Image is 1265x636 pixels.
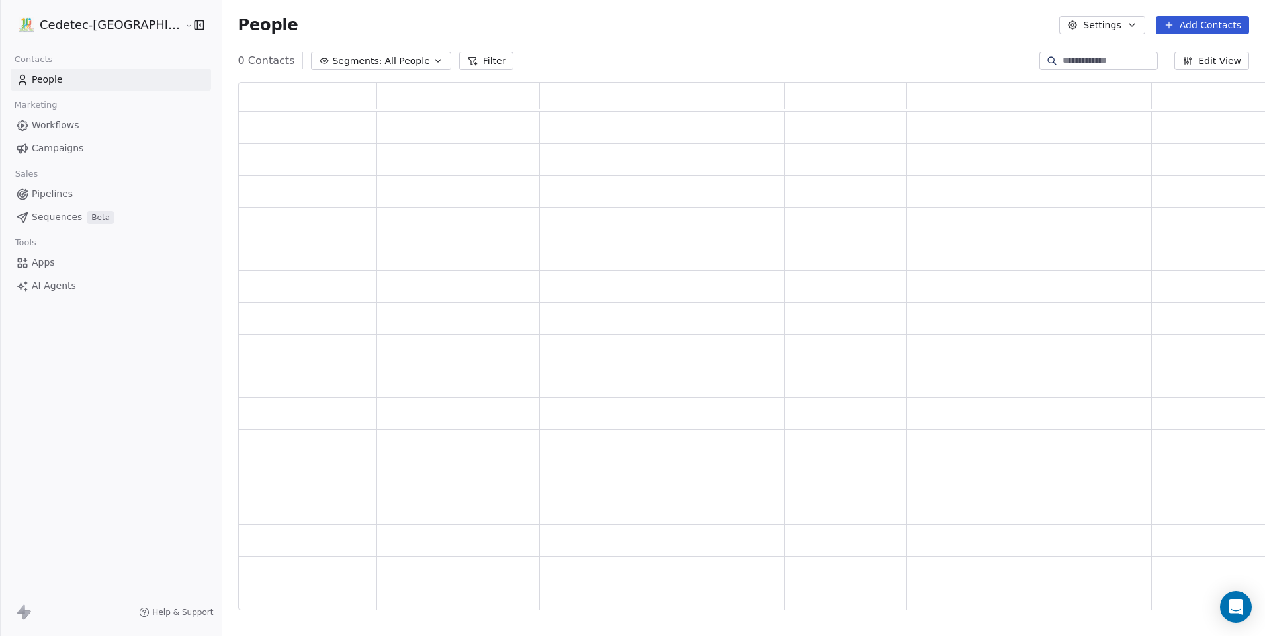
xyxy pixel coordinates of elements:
span: Sales [9,164,44,184]
a: AI Agents [11,275,211,297]
span: Segments: [332,54,382,68]
span: Tools [9,233,42,253]
span: AI Agents [32,279,76,293]
span: Apps [32,256,55,270]
button: Edit View [1174,52,1249,70]
span: Help & Support [152,607,213,617]
span: Campaigns [32,141,83,155]
a: Apps [11,252,211,274]
span: People [32,73,63,87]
div: Open Intercom Messenger [1220,591,1252,623]
span: Cedetec-[GEOGRAPHIC_DATA] [40,17,181,34]
button: Filter [459,52,514,70]
span: Pipelines [32,187,73,201]
span: Workflows [32,118,79,132]
img: IMAGEN%2010%20A%C3%83%C2%91OS.png [19,17,34,33]
a: Workflows [11,114,211,136]
button: Settings [1059,16,1145,34]
span: 0 Contacts [238,53,295,69]
span: People [238,15,298,35]
button: Add Contacts [1156,16,1249,34]
a: Pipelines [11,183,211,205]
a: People [11,69,211,91]
a: Help & Support [139,607,213,617]
span: Sequences [32,210,82,224]
span: Contacts [9,50,58,69]
button: Cedetec-[GEOGRAPHIC_DATA] [16,14,175,36]
span: Marketing [9,95,63,115]
span: Beta [87,211,114,224]
a: SequencesBeta [11,206,211,228]
span: All People [384,54,429,68]
a: Campaigns [11,138,211,159]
